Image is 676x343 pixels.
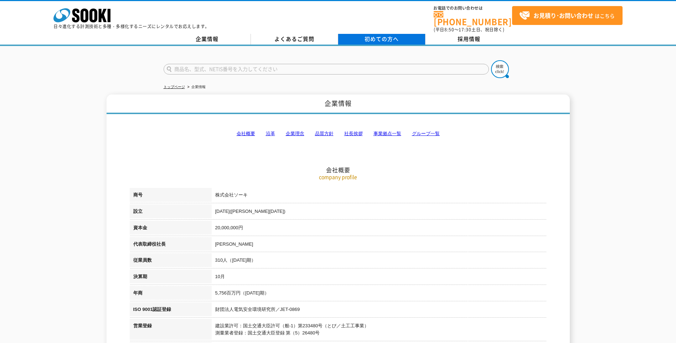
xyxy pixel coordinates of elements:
[212,237,547,254] td: [PERSON_NAME]
[130,237,212,254] th: 代表取締役社長
[107,94,570,114] h1: 企業情報
[237,131,255,136] a: 会社概要
[130,253,212,270] th: 従業員数
[266,131,275,136] a: 沿革
[130,286,212,302] th: 年商
[444,26,454,33] span: 8:50
[519,10,615,21] span: はこちら
[434,6,512,10] span: お電話でのお問い合わせは
[164,85,185,89] a: トップページ
[412,131,440,136] a: グループ一覧
[130,95,547,174] h2: 会社概要
[130,188,212,204] th: 商号
[212,188,547,204] td: 株式会社ソーキ
[434,26,504,33] span: (平日 ～ 土日、祝日除く)
[425,34,513,45] a: 採用情報
[53,24,210,29] p: 日々進化する計測技術と多種・多様化するニーズにレンタルでお応えします。
[212,302,547,319] td: 財団法人電気安全環境研究所／JET-0869
[130,270,212,286] th: 決算期
[130,302,212,319] th: ISO 9001認証登録
[130,204,212,221] th: 設立
[130,319,212,343] th: 営業登録
[212,253,547,270] td: 310人（[DATE]期）
[212,204,547,221] td: [DATE]([PERSON_NAME][DATE])
[286,131,304,136] a: 企業理念
[186,83,206,91] li: 企業情報
[164,34,251,45] a: 企業情報
[212,270,547,286] td: 10月
[338,34,425,45] a: 初めての方へ
[251,34,338,45] a: よくあるご質問
[434,11,512,26] a: [PHONE_NUMBER]
[373,131,401,136] a: 事業拠点一覧
[212,319,547,343] td: 建設業許可：国土交通大臣許可（般-1）第233480号（とび／土工工事業） 測量業者登録：国土交通大臣登録 第（5）26480号
[344,131,363,136] a: 社長挨拶
[315,131,334,136] a: 品質方針
[130,221,212,237] th: 資本金
[130,173,547,181] p: company profile
[491,60,509,78] img: btn_search.png
[459,26,471,33] span: 17:30
[164,64,489,75] input: 商品名、型式、NETIS番号を入力してください
[533,11,593,20] strong: お見積り･お問い合わせ
[365,35,399,43] span: 初めての方へ
[512,6,623,25] a: お見積り･お問い合わせはこちら
[212,221,547,237] td: 20,000,000円
[212,286,547,302] td: 5,756百万円（[DATE]期）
